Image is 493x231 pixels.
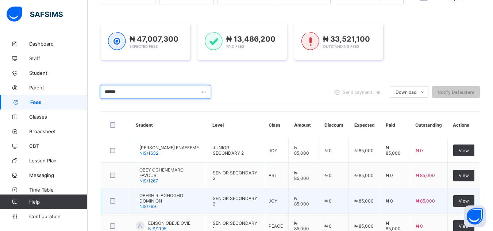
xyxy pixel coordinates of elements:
th: Outstanding [410,112,447,138]
span: Time Table [29,187,88,193]
span: ₦ 13,486,200 [226,35,276,43]
span: PEACE [269,223,283,229]
span: EDISON OBEJE OVIE [148,220,190,226]
button: Open asap [464,205,486,227]
span: ₦ 85,000 [294,196,309,207]
th: Level [207,112,263,138]
img: expected-1.03dd87d44185fb6c27cc9b2570c10499.svg [108,32,126,50]
span: Parent [29,85,88,91]
span: ₦ 47,007,300 [130,35,178,43]
span: ₦ 0 [324,173,332,178]
span: Messaging [29,172,88,178]
span: ₦ 85,000 [416,198,435,204]
span: Fees [30,99,88,105]
span: JOY [269,148,277,153]
span: ₦ 85,000 [354,223,374,229]
span: Help [29,199,87,205]
span: ₦ 0 [386,198,393,204]
span: Notify Defaulters [438,89,474,95]
span: Dashboard [29,41,88,47]
span: ₦ 85,000 [416,173,435,178]
span: ₦ 33,521,100 [323,35,370,43]
span: ₦ 85,000 [294,145,309,156]
span: Send payment link [343,89,381,95]
span: ₦ 85,000 [354,198,374,204]
th: Student [130,112,207,138]
span: ₦ 0 [324,148,332,153]
span: View [459,148,469,153]
span: Outstanding Fees [323,44,359,49]
th: Discount [319,112,349,138]
span: SENIOR SECONDARY 3 [213,170,257,181]
span: Broadsheet [29,128,88,134]
th: Actions [447,112,480,138]
span: Staff [29,55,88,61]
span: ART [269,173,277,178]
span: Expected Fees [130,44,158,49]
span: ₦ 0 [416,148,423,153]
span: Download [396,89,416,95]
span: Configuration [29,213,87,219]
span: NIS/1267 [139,178,158,184]
span: ₦ 85,000 [294,170,309,181]
img: paid-1.3eb1404cbcb1d3b736510a26bbfa3ccb.svg [205,32,223,50]
span: OBERHIRI AGHOGHO DOMINION [139,193,201,204]
span: View [459,198,469,204]
span: SENIOR SECONDARY 2 [213,196,257,207]
span: NIS/1632 [139,150,158,156]
span: ₦ 0 [386,173,393,178]
th: Amount [289,112,319,138]
span: ₦ 0 [416,223,423,229]
span: JUNIOR SECONDARY 2 [213,145,244,156]
span: CBT [29,143,88,149]
span: View [459,223,469,229]
span: NIS/799 [139,204,156,209]
span: Classes [29,114,88,120]
span: JOY [269,198,277,204]
span: OBEY OGHENEMARO FAVOUR [139,167,201,178]
th: Expected [349,112,380,138]
img: safsims [7,7,63,22]
span: View [459,173,469,178]
span: ₦ 0 [324,198,332,204]
th: Class [263,112,289,138]
span: Paid Fees [226,44,244,49]
span: ₦ 0 [324,223,332,229]
span: ₦ 85,000 [386,145,401,156]
span: ₦ 85,000 [354,148,374,153]
span: Student [29,70,88,76]
img: outstanding-1.146d663e52f09953f639664a84e30106.svg [301,32,319,50]
span: Lesson Plan [29,158,88,163]
th: Paid [380,112,410,138]
span: [PERSON_NAME] ENAEFEME [139,145,199,150]
span: ₦ 85,000 [354,173,374,178]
